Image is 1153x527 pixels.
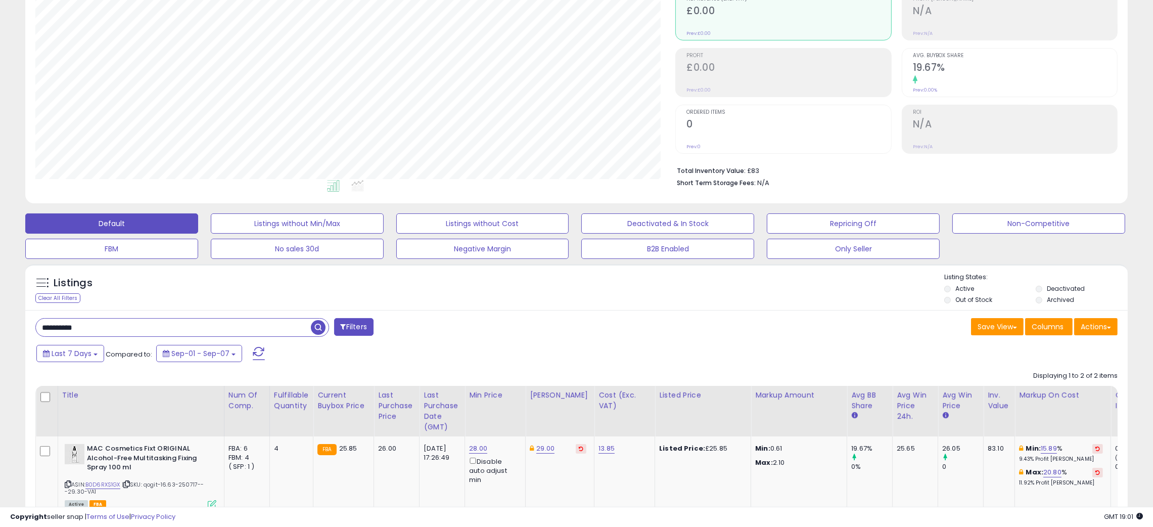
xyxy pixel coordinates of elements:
[1026,467,1044,477] b: Max:
[1043,467,1062,477] a: 20.80
[1025,318,1073,335] button: Columns
[85,480,120,489] a: B0D6RXS1GX
[469,444,487,454] a: 28.00
[942,444,983,453] div: 26.05
[942,462,983,471] div: 0
[1104,512,1143,521] span: 2025-09-15 19:01 GMT
[767,239,940,259] button: Only Seller
[659,444,743,453] div: £25.85
[1115,454,1129,462] small: (0%)
[1032,322,1064,332] span: Columns
[334,318,374,336] button: Filters
[106,349,152,359] span: Compared to:
[36,345,104,362] button: Last 7 Days
[1074,318,1118,335] button: Actions
[62,390,220,401] div: Title
[913,5,1117,19] h2: N/A
[156,345,242,362] button: Sep-01 - Sep-07
[955,295,992,304] label: Out of Stock
[913,53,1117,59] span: Avg. Buybox Share
[955,284,974,293] label: Active
[54,276,93,290] h5: Listings
[755,444,770,453] strong: Min:
[897,444,930,453] div: 25.65
[686,5,891,19] h2: £0.00
[579,446,583,451] i: Revert to store-level Dynamic Max Price
[851,411,857,420] small: Avg BB Share.
[378,390,415,422] div: Last Purchase Price
[1019,469,1023,475] i: This overrides the store level max markup for this listing
[913,87,937,93] small: Prev: 0.00%
[913,144,933,150] small: Prev: N/A
[944,273,1128,282] p: Listing States:
[755,390,843,401] div: Markup Amount
[87,444,210,475] b: MAC Cosmetics Fixt ORIGINAL Alcohol-Free Multitasking Fixing Spray 100 ml
[274,390,309,411] div: Fulfillable Quantity
[25,213,198,234] button: Default
[1019,479,1103,487] p: 11.92% Profit [PERSON_NAME]
[942,411,948,420] small: Avg Win Price.
[65,500,88,509] span: All listings currently available for purchase on Amazon
[52,348,91,359] span: Last 7 Days
[1095,470,1100,475] i: Revert to store-level Max Markup
[1095,446,1100,451] i: Revert to store-level Min Markup
[469,390,521,401] div: Min Price
[530,390,590,401] div: [PERSON_NAME]
[755,458,773,467] strong: Max:
[317,444,336,455] small: FBA
[469,456,518,485] div: Disable auto adjust min
[1019,468,1103,487] div: %
[598,444,615,454] a: 13.85
[65,444,216,508] div: ASIN:
[25,239,198,259] button: FBM
[1033,371,1118,381] div: Displaying 1 to 2 of 2 items
[659,390,747,401] div: Listed Price
[988,390,1010,411] div: Inv. value
[10,512,175,522] div: seller snap | |
[755,458,839,467] p: 2.10
[1047,284,1085,293] label: Deactivated
[211,239,384,259] button: No sales 30d
[228,453,262,462] div: FBM: 4
[677,179,756,187] b: Short Term Storage Fees:
[424,390,460,432] div: Last Purchase Date (GMT)
[686,110,891,115] span: Ordered Items
[913,118,1117,132] h2: N/A
[396,239,569,259] button: Negative Margin
[851,444,892,453] div: 19.67%
[767,213,940,234] button: Repricing Off
[35,293,80,303] div: Clear All Filters
[1019,445,1023,452] i: This overrides the store level min markup for this listing
[1041,444,1057,454] a: 15.89
[1015,386,1111,436] th: The percentage added to the cost of goods (COGS) that forms the calculator for Min & Max prices.
[659,444,705,453] b: Listed Price:
[598,390,651,411] div: Cost (Exc. VAT)
[686,53,891,59] span: Profit
[686,87,711,93] small: Prev: £0.00
[65,444,84,464] img: 31BtJwIXUVL._SL40_.jpg
[378,444,411,453] div: 26.00
[851,390,888,411] div: Avg BB Share
[971,318,1024,335] button: Save View
[913,110,1117,115] span: ROI
[581,213,754,234] button: Deactivated & In Stock
[913,30,933,36] small: Prev: N/A
[677,166,746,175] b: Total Inventory Value:
[581,239,754,259] button: B2B Enabled
[171,348,229,359] span: Sep-01 - Sep-07
[424,444,457,462] div: [DATE] 17:26:49
[1019,444,1103,463] div: %
[755,444,839,453] p: 0.61
[677,164,1110,176] li: £83
[530,445,534,452] i: This overrides the store level Dynamic Max Price for this listing
[897,390,934,422] div: Avg Win Price 24h.
[1115,390,1152,411] div: Ordered Items
[65,480,204,496] span: | SKU: qogit-16.63-250717---29.30-VA1
[86,512,129,521] a: Terms of Use
[10,512,47,521] strong: Copyright
[228,390,265,411] div: Num of Comp.
[851,462,892,471] div: 0%
[317,390,370,411] div: Current Buybox Price
[228,444,262,453] div: FBA: 6
[952,213,1125,234] button: Non-Competitive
